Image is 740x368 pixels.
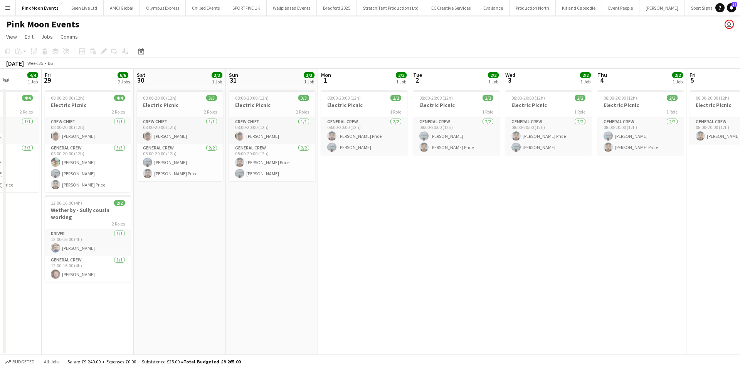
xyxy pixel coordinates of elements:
[212,79,222,85] div: 1 Job
[672,72,683,78] span: 2/2
[396,72,407,78] span: 2/2
[304,79,314,85] div: 1 Job
[137,117,223,144] app-card-role: Crew Chief1/108:00-20:00 (12h)[PERSON_NAME]
[226,0,267,15] button: SPORTFIVE UK
[4,358,36,366] button: Budgeted
[267,0,317,15] button: Wellpleased Events
[580,72,591,78] span: 2/2
[114,200,125,206] span: 2/2
[45,144,131,192] app-card-role: General Crew3/308:00-20:00 (12h)[PERSON_NAME][PERSON_NAME][PERSON_NAME] Price
[45,207,131,220] h3: Wetherby - Sully cousin working
[685,0,724,15] button: Sport Signage
[602,0,639,15] button: Event People
[413,117,499,155] app-card-role: General Crew2/208:00-20:00 (12h)[PERSON_NAME][PERSON_NAME] Price
[504,76,515,85] span: 3
[229,90,315,181] app-job-card: 08:00-20:00 (12h)3/3Electric Picnic2 RolesCrew Chief1/108:00-20:00 (12h)[PERSON_NAME]General Crew...
[419,95,453,101] span: 08:00-20:00 (12h)
[137,90,223,181] app-job-card: 08:00-20:00 (12h)3/3Electric Picnic2 RolesCrew Chief1/108:00-20:00 (12h)[PERSON_NAME]General Crew...
[137,102,223,109] h3: Electric Picnic
[732,2,737,7] span: 24
[688,76,696,85] span: 5
[597,90,684,155] app-job-card: 08:00-20:00 (12h)2/2Electric Picnic1 RoleGeneral Crew2/208:00-20:00 (12h)[PERSON_NAME][PERSON_NAM...
[137,144,223,181] app-card-role: General Crew2/208:00-20:00 (12h)[PERSON_NAME][PERSON_NAME] Price
[357,0,425,15] button: Stretch Tent Productions Ltd
[488,79,498,85] div: 1 Job
[42,359,61,365] span: All jobs
[229,102,315,109] h3: Electric Picnic
[45,256,131,282] app-card-role: General Crew1/112:00-16:00 (4h)[PERSON_NAME]
[229,144,315,181] app-card-role: General Crew2/208:00-20:00 (12h)[PERSON_NAME] Price[PERSON_NAME]
[45,102,131,109] h3: Electric Picnic
[16,0,65,15] button: Pink Moon Events
[673,79,683,85] div: 1 Job
[45,229,131,256] app-card-role: Driver1/112:00-16:00 (4h)[PERSON_NAME]
[396,79,406,85] div: 1 Job
[118,72,128,78] span: 6/6
[118,79,130,85] div: 2 Jobs
[505,102,592,109] h3: Electric Picnic
[3,32,20,42] a: View
[212,72,222,78] span: 3/3
[505,90,592,155] app-job-card: 08:00-20:00 (12h)2/2Electric Picnic1 RoleGeneral Crew2/208:00-20:00 (12h)[PERSON_NAME] Price[PERS...
[45,90,131,192] div: 08:00-20:00 (12h)4/4Electric Picnic2 RolesCrew Chief1/108:00-20:00 (12h)[PERSON_NAME]General Crew...
[38,32,56,42] a: Jobs
[666,109,678,115] span: 1 Role
[137,71,145,78] span: Sat
[45,117,131,144] app-card-role: Crew Chief1/108:00-20:00 (12h)[PERSON_NAME]
[298,95,309,101] span: 3/3
[413,90,499,155] app-job-card: 08:00-20:00 (12h)2/2Electric Picnic1 RoleGeneral Crew2/208:00-20:00 (12h)[PERSON_NAME][PERSON_NAM...
[690,71,696,78] span: Fri
[112,109,125,115] span: 2 Roles
[574,109,585,115] span: 1 Role
[45,195,131,282] app-job-card: 12:00-16:00 (4h)2/2Wetherby - Sully cousin working2 RolesDriver1/112:00-16:00 (4h)[PERSON_NAME]Ge...
[204,109,217,115] span: 2 Roles
[580,79,590,85] div: 1 Job
[25,33,34,40] span: Edit
[57,32,81,42] a: Comms
[413,102,499,109] h3: Electric Picnic
[235,95,269,101] span: 08:00-20:00 (12h)
[505,71,515,78] span: Wed
[65,0,104,15] button: Seen Live Ltd
[229,71,238,78] span: Sun
[112,221,125,227] span: 2 Roles
[41,33,53,40] span: Jobs
[114,95,125,101] span: 4/4
[321,71,331,78] span: Mon
[206,95,217,101] span: 3/3
[412,76,422,85] span: 2
[28,79,38,85] div: 1 Job
[22,32,37,42] a: Edit
[327,95,361,101] span: 08:00-20:00 (12h)
[696,95,729,101] span: 08:00-20:00 (12h)
[425,0,477,15] button: EC Creative Services
[143,95,177,101] span: 08:00-20:00 (12h)
[12,359,35,365] span: Budgeted
[48,60,55,66] div: BST
[20,109,33,115] span: 2 Roles
[505,117,592,155] app-card-role: General Crew2/208:00-20:00 (12h)[PERSON_NAME] Price[PERSON_NAME]
[51,200,82,206] span: 12:00-16:00 (4h)
[511,95,545,101] span: 08:00-20:00 (12h)
[6,19,79,30] h1: Pink Moon Events
[597,102,684,109] h3: Electric Picnic
[596,76,607,85] span: 4
[510,0,556,15] button: Production North
[61,33,78,40] span: Comms
[604,95,637,101] span: 08:00-20:00 (12h)
[321,90,407,155] app-job-card: 08:00-20:00 (12h)2/2Electric Picnic1 RoleGeneral Crew2/208:00-20:00 (12h)[PERSON_NAME] Price[PERS...
[321,102,407,109] h3: Electric Picnic
[320,76,331,85] span: 1
[136,76,145,85] span: 30
[556,0,602,15] button: Kit and Caboodle
[390,95,401,101] span: 2/2
[140,0,186,15] button: Olympus Express
[6,33,17,40] span: View
[477,0,510,15] button: Evallance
